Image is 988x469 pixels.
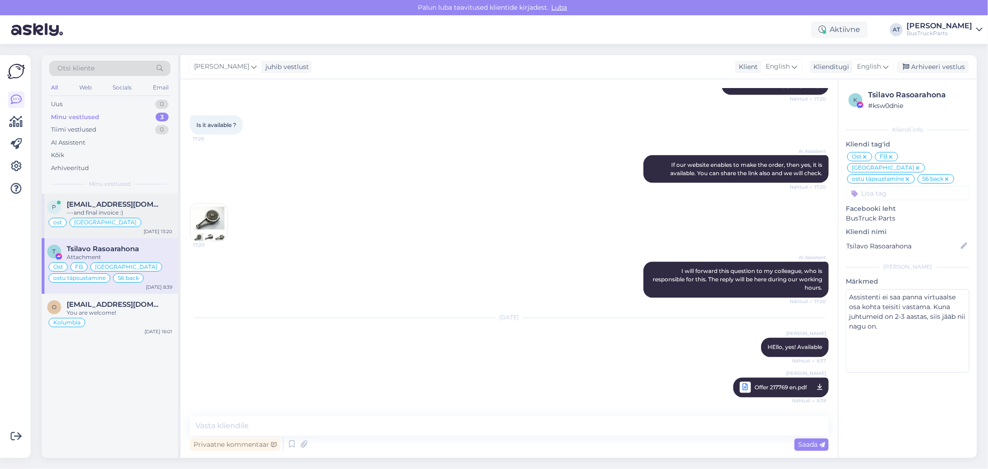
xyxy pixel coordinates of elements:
div: Arhiveeritud [51,164,89,173]
div: Klient [735,62,758,72]
div: # ksw0dnie [868,101,967,111]
div: Klienditugi [810,62,849,72]
span: Nähtud ✓ 8:37 [791,358,826,365]
div: AI Assistent [51,138,85,147]
span: p [52,203,57,210]
span: T [53,248,56,255]
div: Attachment [67,253,172,261]
span: [PERSON_NAME] [786,330,826,337]
span: [GEOGRAPHIC_DATA] [74,220,137,225]
span: Otsi kliente [57,63,94,73]
div: ---and final invoice :) [67,209,172,217]
span: 17:20 [193,241,228,248]
div: Privaatne kommentaar [190,438,280,451]
p: Facebooki leht [846,204,969,214]
p: Kliendi nimi [846,227,969,237]
span: S6 back [118,275,139,281]
div: [DATE] 13:20 [144,228,172,235]
span: Offer 217769 en.pdf [755,382,807,393]
span: I will forward this question to my colleague, who is responsible for this. The reply will be here... [653,268,824,292]
span: [PERSON_NAME] [194,62,249,72]
img: Askly Logo [7,63,25,80]
p: BusTruck Parts [846,214,969,223]
span: Nähtud ✓ 17:20 [790,298,826,305]
div: [DATE] 8:39 [146,284,172,291]
span: FB [880,154,887,159]
span: ost [53,220,62,225]
img: Attachment [190,204,227,241]
div: Tiimi vestlused [51,125,96,134]
span: Tsilavo Rasoarahona [67,245,139,253]
p: Kliendi tag'id [846,139,969,149]
a: [PERSON_NAME]Offer 217769 en.pdfNähtud ✓ 8:39 [733,378,829,398]
span: [GEOGRAPHIC_DATA] [95,264,157,270]
span: Luba [549,3,570,12]
div: Socials [111,82,133,94]
span: English [766,62,790,72]
span: Nähtud ✓ 17:20 [790,184,826,190]
div: 0 [155,100,169,109]
div: [PERSON_NAME] [846,263,969,271]
span: Ost [852,154,862,159]
span: If our website enables to make the order, then yes, it is available. You can share the link also ... [670,161,824,177]
div: [DATE] [190,314,829,322]
span: o [52,304,57,311]
span: Minu vestlused [89,180,131,188]
div: Aktiivne [811,21,868,38]
div: Web [77,82,94,94]
div: Uus [51,100,63,109]
textarea: Assistenti ei saa panna virtuaalse osa kohta teisiti vastama. Kuna juhtumeid on 2-3 aastas, siis ... [846,289,969,373]
div: Kliendi info [846,126,969,134]
span: [GEOGRAPHIC_DATA] [852,165,914,171]
div: BusTruckParts [906,30,972,37]
span: olgalizeth03@gmail.com [67,300,163,309]
span: Kolumbia [53,320,81,325]
span: k [854,96,858,103]
span: [PERSON_NAME] [786,370,826,377]
div: Tsilavo Rasoarahona [868,89,967,101]
p: Märkmed [846,277,969,286]
div: juhib vestlust [262,62,309,72]
div: 0 [155,125,169,134]
span: AI Assistent [791,254,826,261]
input: Lisa nimi [846,241,959,251]
div: Minu vestlused [51,113,99,122]
span: Nähtud ✓ 17:20 [790,95,826,102]
a: [PERSON_NAME]BusTruckParts [906,22,982,37]
span: FB [75,264,83,270]
span: AI Assistent [791,148,826,155]
div: [PERSON_NAME] [906,22,972,30]
div: [DATE] 16:01 [145,328,172,335]
span: S6 back [922,176,944,182]
div: Kõik [51,151,64,160]
div: You are welcome! [67,309,172,317]
div: All [49,82,60,94]
div: AT [890,23,903,36]
div: 3 [156,113,169,122]
span: pecas@mssassistencia.pt [67,200,163,209]
span: Nähtud ✓ 8:39 [791,395,826,407]
span: ostu täpsustamine [852,176,904,182]
span: English [857,62,881,72]
span: ostu täpsustamine [53,275,106,281]
span: Is it available ? [196,121,236,128]
span: HEllo, yes! Available [768,344,822,351]
span: Saada [798,440,825,449]
div: Email [151,82,170,94]
span: Ost [53,264,63,270]
div: Arhiveeri vestlus [897,61,969,73]
span: 17:20 [193,135,227,142]
input: Lisa tag [846,186,969,200]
